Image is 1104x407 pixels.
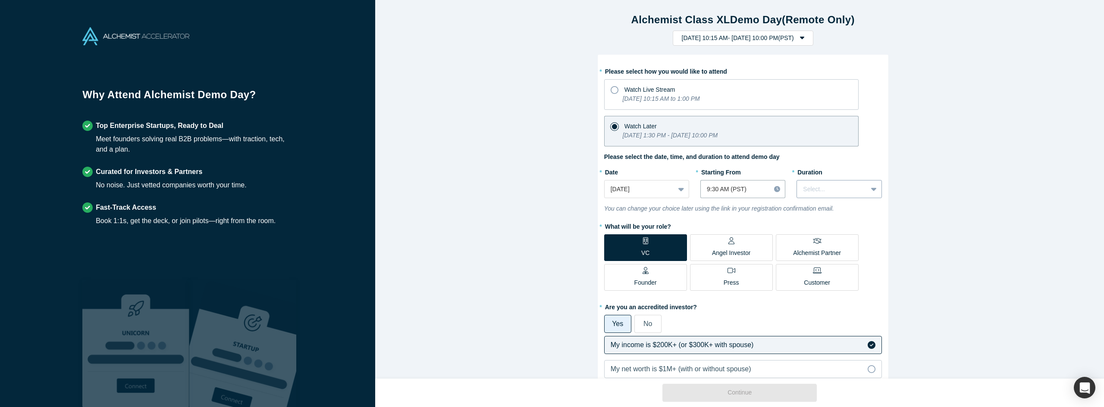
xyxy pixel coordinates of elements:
span: Watch Later [624,123,657,130]
p: Press [724,278,739,287]
div: Meet founders solving real B2B problems—with traction, tech, and a plan. [96,134,293,155]
label: Date [604,165,689,177]
strong: Alchemist Class XL Demo Day (Remote Only) [631,14,855,25]
label: Duration [797,165,881,177]
i: You can change your choice later using the link in your registration confirmation email. [604,205,834,212]
label: Starting From [700,165,741,177]
strong: Fast-Track Access [96,204,156,211]
h1: Why Attend Alchemist Demo Day? [82,87,293,109]
p: Customer [804,278,830,287]
i: [DATE] 10:15 AM to 1:00 PM [623,95,700,102]
img: Alchemist Accelerator Logo [82,27,189,45]
span: Yes [612,320,623,327]
label: Are you an accredited investor? [604,300,882,312]
button: Continue [662,384,817,402]
p: Alchemist Partner [793,249,841,258]
span: My net worth is $1M+ (with or without spouse) [611,365,751,373]
span: Watch Live Stream [624,86,675,93]
label: Please select the date, time, and duration to attend demo day [604,152,780,162]
i: [DATE] 1:30 PM - [DATE] 10:00 PM [623,132,718,139]
strong: Top Enterprise Startups, Ready to Deal [96,122,223,129]
p: Angel Investor [712,249,751,258]
div: Book 1:1s, get the deck, or join pilots—right from the room. [96,216,276,226]
strong: Curated for Investors & Partners [96,168,202,175]
span: No [643,320,652,327]
label: Please select how you would like to attend [604,64,882,76]
img: Robust Technologies [82,280,189,407]
p: VC [641,249,649,258]
div: No noise. Just vetted companies worth your time. [96,180,247,190]
label: What will be your role? [604,219,882,231]
span: My income is $200K+ (or $300K+ with spouse) [611,341,754,348]
img: Prism AI [189,280,296,407]
button: [DATE] 10:15 AM- [DATE] 10:00 PM(PST) [673,31,813,46]
p: Founder [634,278,657,287]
